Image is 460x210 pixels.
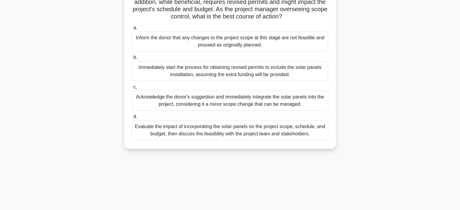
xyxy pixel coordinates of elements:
[132,31,328,51] div: Inform the donor that any changes to the project scope at this stage are not feasible and proceed...
[132,91,328,111] div: Acknowledge the donor's suggestion and immediately integrate the solar panels into the project, c...
[133,114,137,119] span: d.
[133,25,137,30] span: a.
[133,55,137,60] span: b.
[132,120,328,140] div: Evaluate the impact of incorporating the solar panels on the project scope, schedule, and budget,...
[132,61,328,81] div: Immediately start the process for obtaining revised permits to include the solar panels installat...
[133,84,137,89] span: c.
